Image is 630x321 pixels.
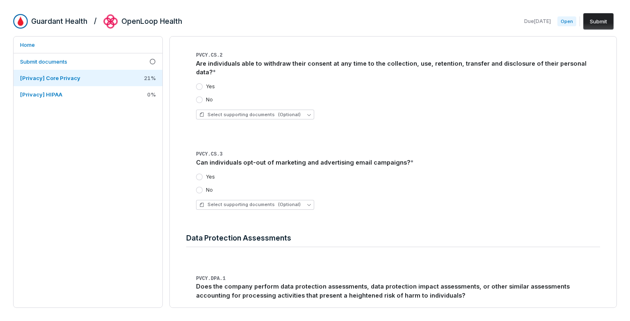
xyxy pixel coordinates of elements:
button: Submit [583,13,614,30]
div: Are individuals able to withdraw their consent at any time to the collection, use, retention, tra... [196,59,600,77]
span: [Privacy] Core Privacy [20,75,80,81]
span: Due [DATE] [524,18,551,25]
span: PVCY.CS.2 [196,53,223,58]
span: PVCY.CS.3 [196,151,223,157]
label: Yes [206,83,215,90]
h2: OpenLoop Health [121,16,182,27]
label: Yes [206,174,215,180]
span: Open [557,16,576,26]
span: Submit documents [20,58,67,65]
label: No [206,96,213,103]
span: (Optional) [278,202,301,208]
span: (Optional) [278,112,301,118]
span: 21 % [144,74,156,82]
a: [Privacy] HIPAA0% [14,86,162,103]
span: Select supporting documents [199,202,301,208]
span: Select supporting documents [199,112,301,118]
span: [Privacy] HIPAA [20,91,62,98]
a: Submit documents [14,53,162,70]
div: Can individuals opt-out of marketing and advertising email campaigns? [196,158,600,167]
h4: Data Protection Assessments [186,233,600,243]
a: Home [14,37,162,53]
label: No [206,187,213,193]
h2: Guardant Health [31,16,87,27]
h2: / [94,14,97,26]
span: PVCY.DPA.1 [196,276,226,282]
span: 0 % [147,91,156,98]
a: [Privacy] Core Privacy21% [14,70,162,86]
